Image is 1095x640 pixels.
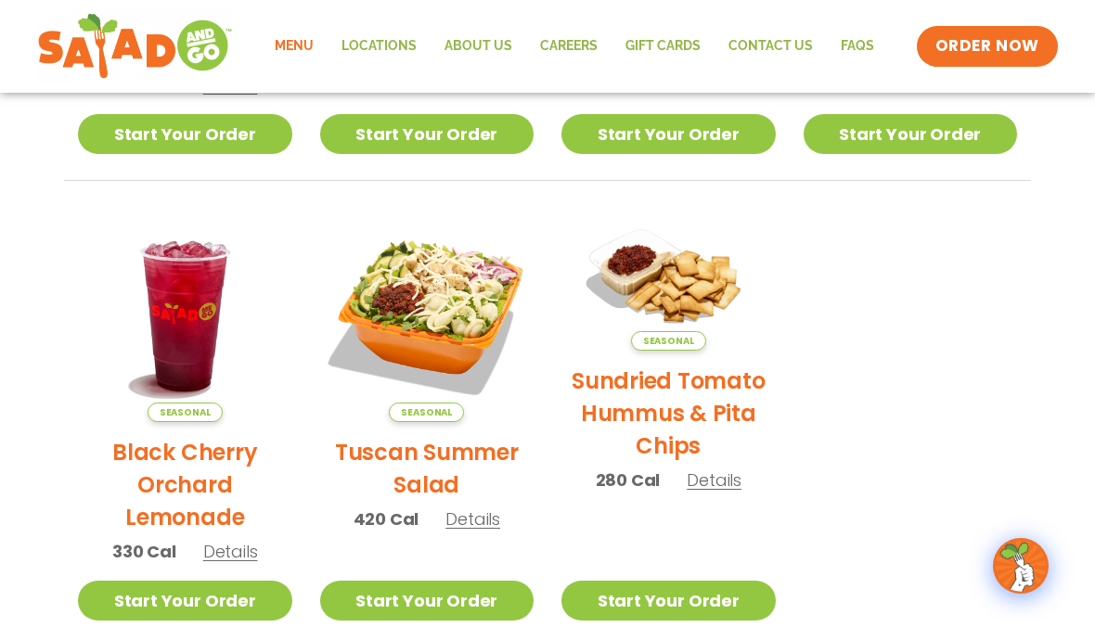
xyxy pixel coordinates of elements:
a: ORDER NOW [917,26,1058,67]
span: Details [203,73,258,96]
a: Start Your Order [78,114,292,154]
img: new-SAG-logo-768×292 [37,9,233,83]
span: 330 Cal [112,539,176,564]
nav: Menu [261,25,888,68]
img: wpChatIcon [995,540,1047,592]
a: Careers [526,25,612,68]
img: Product photo for Black Cherry Orchard Lemonade [78,209,292,423]
span: Details [203,540,258,563]
span: 420 Cal [354,506,419,531]
a: About Us [431,25,526,68]
h2: Black Cherry Orchard Lemonade [78,436,292,533]
span: Seasonal [148,403,223,422]
h2: Tuscan Summer Salad [320,436,535,501]
span: 280 Cal [596,467,661,493]
img: Product photo for Sundried Tomato Hummus & Pita Chips [561,209,776,352]
span: Details [687,468,741,492]
a: Start Your Order [320,114,535,154]
span: Details [445,507,500,531]
img: Product photo for Tuscan Summer Salad [320,209,535,423]
span: ORDER NOW [935,35,1039,58]
a: Locations [328,25,431,68]
a: Start Your Order [320,581,535,621]
a: GIFT CARDS [612,25,715,68]
a: Start Your Order [561,114,776,154]
span: Seasonal [631,331,706,351]
a: Menu [261,25,328,68]
a: Start Your Order [804,114,1018,154]
span: Seasonal [389,403,464,422]
a: Contact Us [715,25,827,68]
a: FAQs [827,25,888,68]
a: Start Your Order [78,581,292,621]
h2: Sundried Tomato Hummus & Pita Chips [561,365,776,462]
a: Start Your Order [561,581,776,621]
